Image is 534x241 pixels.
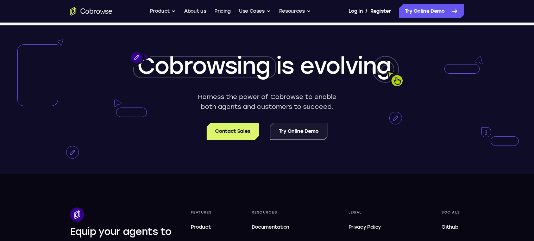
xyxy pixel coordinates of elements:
[252,224,289,230] span: Documentation
[439,208,464,217] div: Socials
[346,220,411,234] a: Privacy Policy
[70,7,112,16] a: Go to the home page
[439,220,464,234] a: Github
[214,4,231,18] a: Pricing
[150,4,176,18] button: Product
[399,4,464,18] a: Try Online Demo
[279,4,311,18] button: Resources
[191,224,211,230] span: Product
[348,4,363,18] a: Log In
[249,208,318,217] div: Resources
[348,224,381,230] span: Privacy Policy
[137,52,270,79] span: Cobrowsing
[365,7,367,16] span: /
[441,224,458,230] span: Github
[188,208,221,217] div: Features
[370,4,391,18] a: Register
[195,92,339,112] p: Harness the power of Cobrowse to enable both agents and customers to succeed.
[239,4,271,18] button: Use Cases
[300,52,391,79] span: evolving
[346,208,411,217] div: Legal
[207,123,258,140] a: Contact Sales
[188,220,221,234] a: Product
[270,123,327,140] a: Try Online Demo
[184,4,206,18] a: About us
[249,220,318,234] a: Documentation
